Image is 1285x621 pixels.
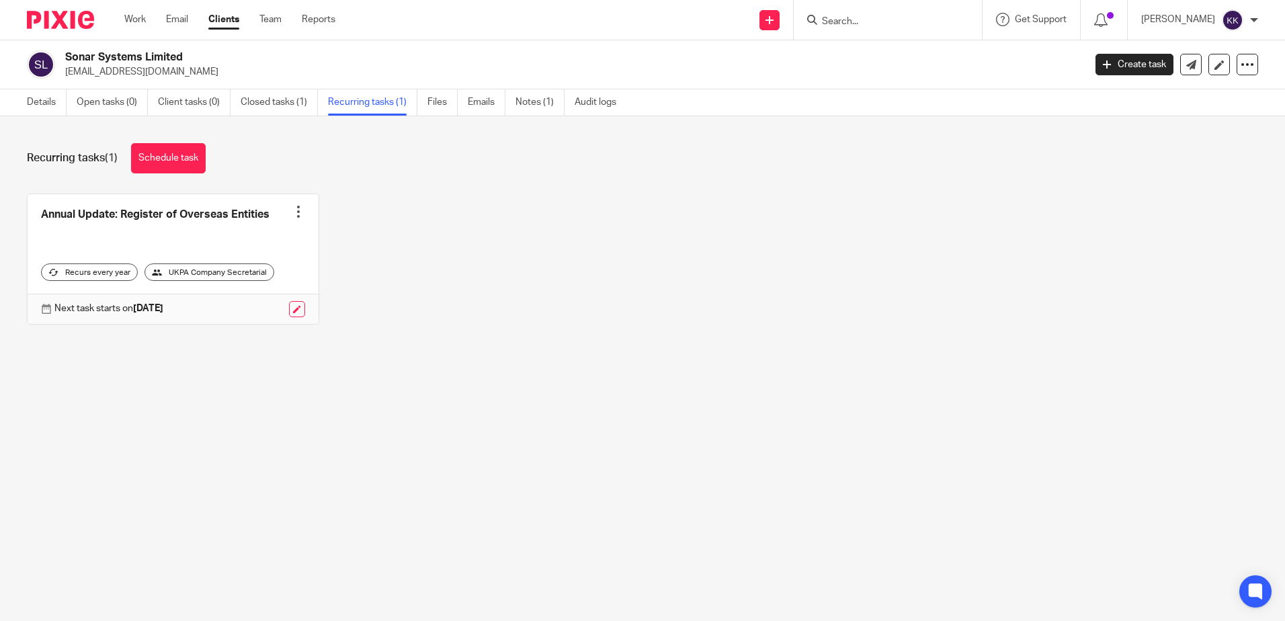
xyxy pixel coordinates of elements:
a: Clients [208,13,239,26]
a: Schedule task [131,143,206,173]
a: Emails [468,89,505,116]
p: [PERSON_NAME] [1141,13,1215,26]
input: Search [821,16,942,28]
a: Notes (1) [515,89,565,116]
p: [EMAIL_ADDRESS][DOMAIN_NAME] [65,65,1075,79]
a: Reports [302,13,335,26]
h1: Recurring tasks [27,151,118,165]
img: svg%3E [1222,9,1243,31]
img: svg%3E [27,50,55,79]
a: Work [124,13,146,26]
h2: Sonar Systems Limited [65,50,873,65]
strong: [DATE] [133,304,163,313]
span: (1) [105,153,118,163]
a: Recurring tasks (1) [328,89,417,116]
div: UKPA Company Secretarial [144,263,274,281]
a: Closed tasks (1) [241,89,318,116]
a: Team [259,13,282,26]
a: Open tasks (0) [77,89,148,116]
a: Email [166,13,188,26]
a: Audit logs [575,89,626,116]
span: Get Support [1015,15,1067,24]
a: Client tasks (0) [158,89,231,116]
a: Details [27,89,67,116]
a: Create task [1095,54,1173,75]
a: Files [427,89,458,116]
div: Recurs every year [41,263,138,281]
img: Pixie [27,11,94,29]
p: Next task starts on [54,302,163,315]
